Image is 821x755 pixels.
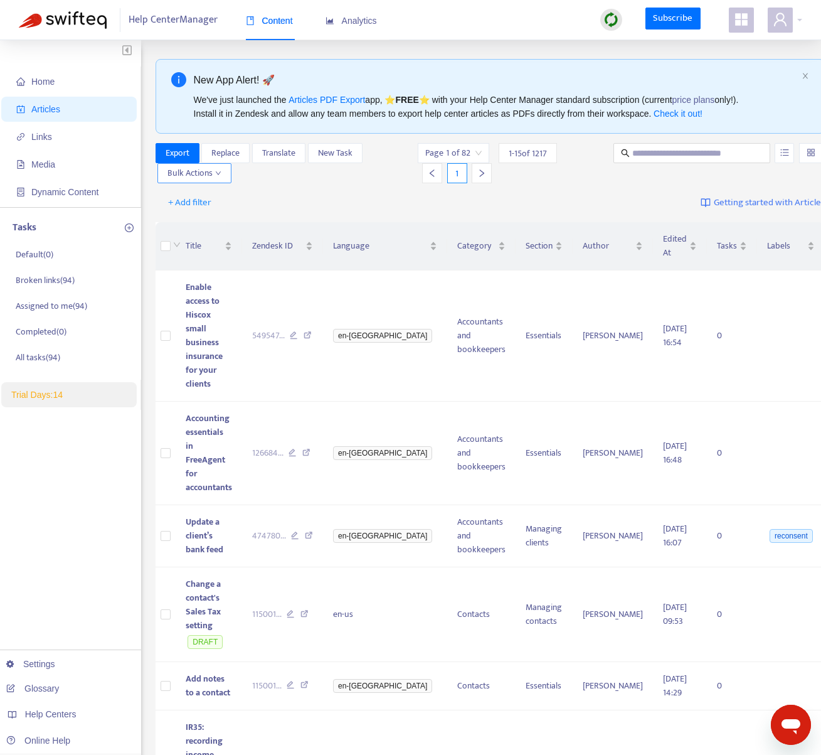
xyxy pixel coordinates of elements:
[252,239,304,253] span: Zendesk ID
[262,146,295,160] span: Translate
[326,16,334,25] span: area-chart
[6,659,55,669] a: Settings
[767,239,805,253] span: Labels
[16,188,25,196] span: container
[707,662,757,710] td: 0
[186,672,230,700] span: Add notes to a contact
[186,411,232,495] span: Accounting essentials in FreeAgent for accountants
[31,159,55,169] span: Media
[215,170,221,176] span: down
[707,567,757,662] td: 0
[252,143,305,163] button: Translate
[167,166,221,180] span: Bulk Actions
[333,446,432,460] span: en-[GEOGRAPHIC_DATA]
[318,146,352,160] span: New Task
[583,239,633,253] span: Author
[516,662,573,710] td: Essentials
[19,11,107,29] img: Swifteq
[509,147,547,160] span: 1 - 15 of 1217
[186,280,223,391] span: Enable access to Hiscox small business insurance for your clients
[173,241,181,249] span: down
[166,146,189,160] span: Export
[663,522,687,550] span: [DATE] 16:07
[516,505,573,567] td: Managing clients
[242,222,324,270] th: Zendesk ID
[16,325,66,338] p: Completed ( 0 )
[770,529,813,543] span: reconsent
[159,193,221,213] button: + Add filter
[176,222,242,270] th: Title
[717,239,737,253] span: Tasks
[11,390,63,400] span: Trial Days: 14
[252,329,285,343] span: 549547 ...
[31,104,60,114] span: Articles
[31,132,52,142] span: Links
[457,239,495,253] span: Category
[663,672,687,700] span: [DATE] 14:29
[645,8,701,30] a: Subscribe
[516,270,573,402] td: Essentials
[194,93,797,120] div: We've just launched the app, ⭐ ⭐️ with your Help Center Manager standard subscription (current on...
[129,8,218,32] span: Help Center Manager
[16,274,75,287] p: Broken links ( 94 )
[16,105,25,114] span: account-book
[603,12,619,28] img: sync.dc5367851b00ba804db3.png
[333,679,432,693] span: en-[GEOGRAPHIC_DATA]
[663,600,687,628] span: [DATE] 09:53
[157,163,231,183] button: Bulk Actionsdown
[477,169,486,178] span: right
[333,239,427,253] span: Language
[186,577,221,633] span: Change a contact's Sales Tax setting
[323,222,447,270] th: Language
[654,109,702,119] a: Check it out!
[31,187,98,197] span: Dynamic Content
[621,149,630,158] span: search
[573,662,653,710] td: [PERSON_NAME]
[323,567,447,662] td: en-us
[672,95,715,105] a: price plans
[16,248,53,261] p: Default ( 0 )
[13,220,36,235] p: Tasks
[125,223,134,232] span: plus-circle
[771,705,811,745] iframe: Button to launch messaging window
[211,146,240,160] span: Replace
[663,321,687,350] span: [DATE] 16:54
[186,239,222,253] span: Title
[246,16,293,26] span: Content
[447,567,516,662] td: Contacts
[573,270,653,402] td: [PERSON_NAME]
[171,72,186,87] span: info-circle
[333,529,432,543] span: en-[GEOGRAPHIC_DATA]
[186,515,223,557] span: Update a client’s bank feed
[16,77,25,86] span: home
[707,222,757,270] th: Tasks
[188,635,223,649] span: DRAFT
[707,505,757,567] td: 0
[707,270,757,402] td: 0
[775,143,794,163] button: unordered-list
[6,683,59,693] a: Glossary
[707,402,757,505] td: 0
[16,160,25,169] span: file-image
[246,16,255,25] span: book
[802,72,809,80] button: close
[526,239,553,253] span: Section
[6,736,70,746] a: Online Help
[289,95,365,105] a: Articles PDF Export
[333,329,432,343] span: en-[GEOGRAPHIC_DATA]
[252,608,282,621] span: 115001 ...
[653,222,707,270] th: Edited At
[252,446,283,460] span: 126684 ...
[25,709,77,719] span: Help Centers
[447,163,467,183] div: 1
[447,270,516,402] td: Accountants and bookkeepers
[194,72,797,88] div: New App Alert! 🚀
[395,95,418,105] b: FREE
[516,402,573,505] td: Essentials
[516,567,573,662] td: Managing contacts
[734,12,749,27] span: appstore
[701,198,711,208] img: image-link
[16,132,25,141] span: link
[326,16,377,26] span: Analytics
